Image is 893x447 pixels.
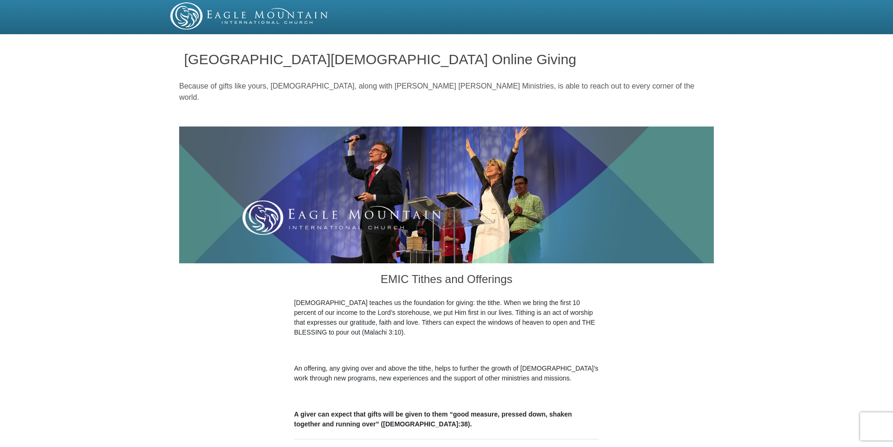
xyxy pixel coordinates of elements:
[294,364,599,383] p: An offering, any giving over and above the tithe, helps to further the growth of [DEMOGRAPHIC_DAT...
[170,2,329,30] img: EMIC
[294,298,599,337] p: [DEMOGRAPHIC_DATA] teaches us the foundation for giving: the tithe. When we bring the first 10 pe...
[294,263,599,298] h3: EMIC Tithes and Offerings
[294,410,572,428] b: A giver can expect that gifts will be given to them “good measure, pressed down, shaken together ...
[179,81,714,103] p: Because of gifts like yours, [DEMOGRAPHIC_DATA], along with [PERSON_NAME] [PERSON_NAME] Ministrie...
[184,52,709,67] h1: [GEOGRAPHIC_DATA][DEMOGRAPHIC_DATA] Online Giving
